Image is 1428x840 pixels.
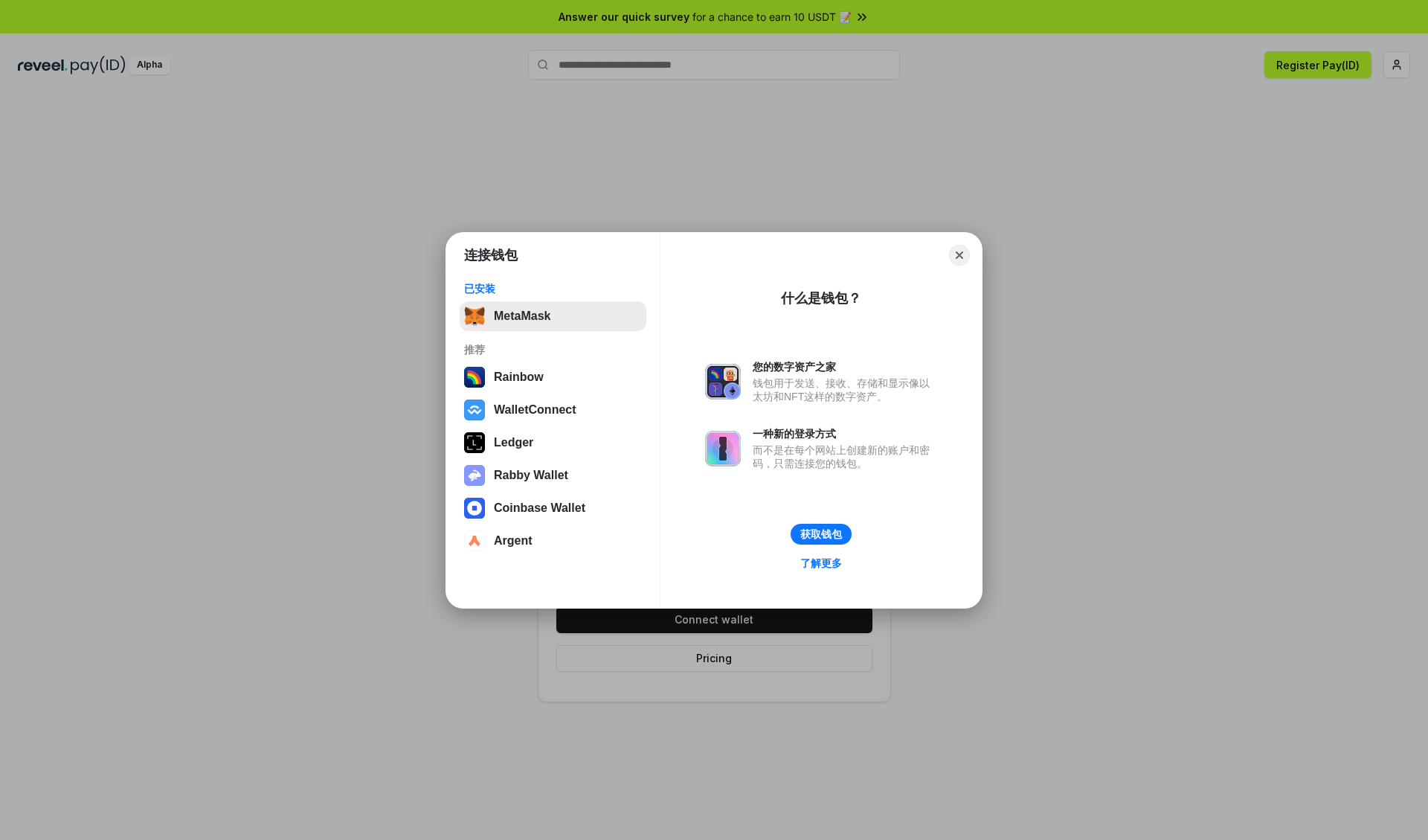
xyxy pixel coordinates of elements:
[464,246,518,264] h1: 连接钱包
[705,431,741,467] img: svg+xml,%3Csvg%20xmlns%3D%22http%3A%2F%2Fwww.w3.org%2F2000%2Fsvg%22%20fill%3D%22none%22%20viewBox...
[464,498,485,519] img: svg+xml,%3Csvg%20width%3D%2228%22%20height%3D%2228%22%20viewBox%3D%220%200%2028%2028%22%20fill%3D...
[460,301,646,331] button: MetaMask
[464,306,485,327] img: svg+xml,%3Csvg%20fill%3D%22none%22%20height%3D%2233%22%20viewBox%3D%220%200%2035%2033%22%20width%...
[464,465,485,486] img: svg+xml,%3Csvg%20xmlns%3D%22http%3A%2F%2Fwww.w3.org%2F2000%2Fsvg%22%20fill%3D%22none%22%20viewBox...
[464,400,485,420] img: svg+xml,%3Csvg%20width%3D%2228%22%20height%3D%2228%22%20viewBox%3D%220%200%2028%2028%22%20fill%3D...
[800,557,842,570] div: 了解更多
[753,427,937,440] div: 一种新的登录方式
[494,469,568,482] div: Rabby Wallet
[464,530,485,551] img: svg+xml,%3Csvg%20width%3D%2228%22%20height%3D%2228%22%20viewBox%3D%220%200%2028%2028%22%20fill%3D...
[464,367,485,388] img: svg+xml,%3Csvg%20width%3D%22120%22%20height%3D%22120%22%20viewBox%3D%220%200%20120%20120%22%20fil...
[494,403,576,417] div: WalletConnect
[460,362,646,392] button: Rainbow
[494,436,533,449] div: Ledger
[460,395,646,425] button: WalletConnect
[494,310,550,323] div: MetaMask
[800,528,842,541] div: 获取钱包
[460,526,646,556] button: Argent
[464,343,642,356] div: 推荐
[494,371,544,384] div: Rainbow
[494,501,585,515] div: Coinbase Wallet
[705,364,741,400] img: svg+xml,%3Csvg%20xmlns%3D%22http%3A%2F%2Fwww.w3.org%2F2000%2Fsvg%22%20fill%3D%22none%22%20viewBox...
[781,289,861,307] div: 什么是钱包？
[460,461,646,490] button: Rabby Wallet
[949,245,970,266] button: Close
[791,524,852,545] button: 获取钱包
[460,428,646,458] button: Ledger
[791,554,851,573] a: 了解更多
[753,376,937,403] div: 钱包用于发送、接收、存储和显示像以太坊和NFT这样的数字资产。
[464,282,642,295] div: 已安装
[460,493,646,523] button: Coinbase Wallet
[494,534,533,548] div: Argent
[753,443,937,470] div: 而不是在每个网站上创建新的账户和密码，只需连接您的钱包。
[753,360,937,373] div: 您的数字资产之家
[464,432,485,453] img: svg+xml,%3Csvg%20xmlns%3D%22http%3A%2F%2Fwww.w3.org%2F2000%2Fsvg%22%20width%3D%2228%22%20height%3...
